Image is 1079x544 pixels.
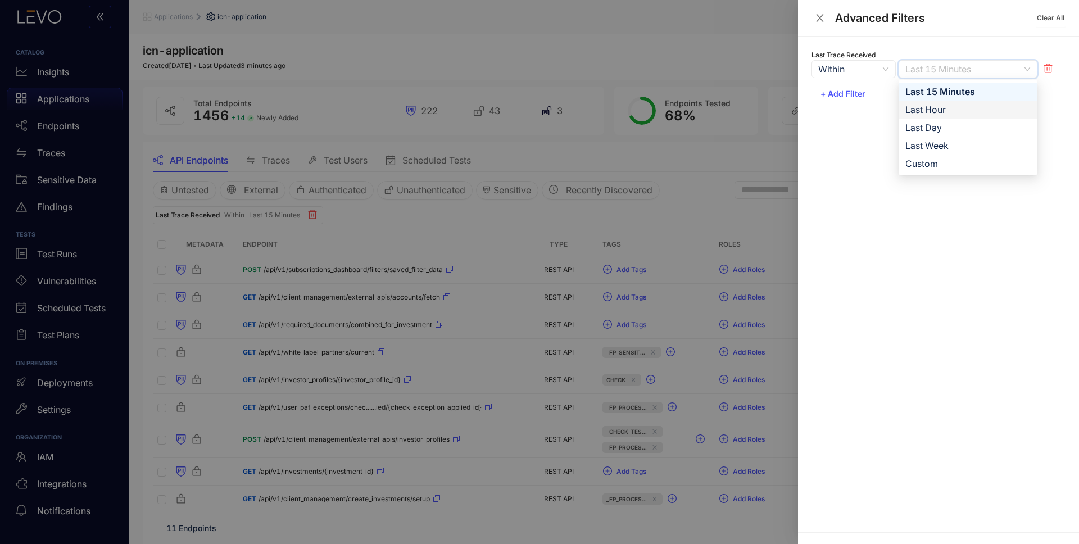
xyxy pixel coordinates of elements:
p: Last Trace Received [811,50,1066,60]
span: Within [818,61,889,78]
span: Clear All [1037,14,1064,22]
span: close [815,13,825,23]
div: Last Hour [905,103,1031,116]
button: Close [811,12,828,24]
div: [object Object] [899,83,1037,101]
div: Last Day [905,121,1031,134]
div: Last Week [905,139,1031,152]
div: [object Object] [899,155,1037,173]
div: [object Object] [899,137,1037,155]
div: Custom [905,157,1031,170]
span: Last 15 Minutes [905,61,1031,78]
div: Last 15 Minutes [905,85,1031,98]
div: [object Object] [899,119,1037,137]
div: Advanced Filters [835,12,1036,24]
span: + Add Filter [820,89,865,98]
button: + Add Filter [811,85,874,103]
button: Clear All [1036,9,1066,27]
div: [object Object] [899,101,1037,119]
